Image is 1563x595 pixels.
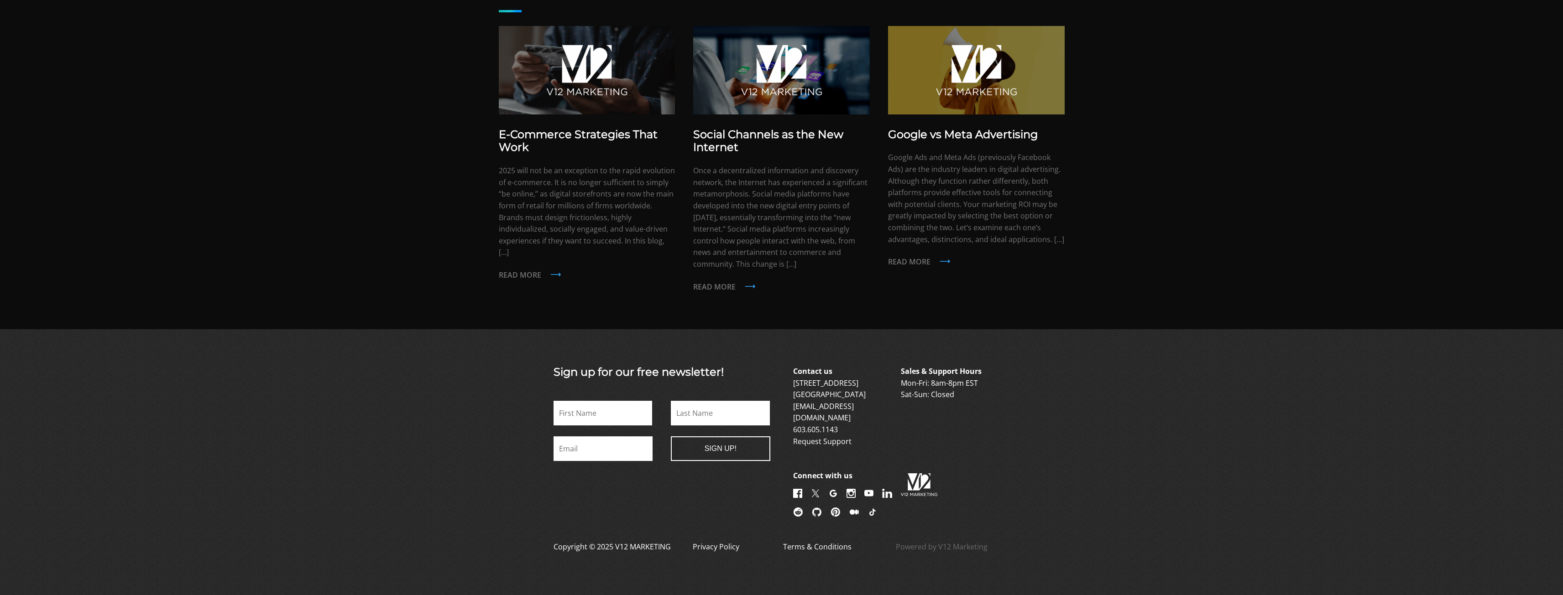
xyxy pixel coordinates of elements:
[793,489,802,498] img: Facebook
[693,165,870,270] p: Once a decentralized information and discovery network, the Internet has experienced a significan...
[499,26,675,293] a: E-Commerce Strategies That Work 2025 will not be an exception to the rapid evolution of e-commerc...
[499,165,675,259] p: 2025 will not be an exception to the rapid evolution of e-commerce. It is no longer sufficient to...
[671,436,770,461] input: Sign Up!
[1517,551,1563,595] iframe: Chat Widget
[693,128,870,155] h3: Social Channels as the New Internet
[896,541,988,563] a: Powered by V12 Marketing
[829,489,838,498] img: Google+
[793,424,838,435] a: 603.605.1143
[888,128,1065,141] h3: Google vs Meta Advertising
[554,436,653,461] input: Email
[849,507,859,517] img: Medium
[847,489,856,498] img: Instagram
[793,366,832,376] b: Contact us
[888,26,1065,293] a: Google vs Meta Advertising Google Ads and Meta Ads (previously Facebook Ads) are the industry lea...
[868,507,877,517] img: TikTok
[831,507,841,517] img: Pinterest
[901,470,937,499] img: V12FOOTER.png
[499,269,675,281] p: Read more
[554,401,653,425] input: First Name
[554,366,770,379] h3: Sign up for our free newsletter!
[793,401,854,423] a: [EMAIL_ADDRESS][DOMAIN_NAME]
[864,489,873,498] img: YouTube
[693,26,870,293] a: Social Channels as the New Internet Once a decentralized information and discovery network, the I...
[499,128,675,155] h3: E-Commerce Strategies That Work
[811,489,820,498] img: X
[888,26,1065,114] img: Advertising 2025
[888,152,1065,245] p: Google Ads and Meta Ads (previously Facebook Ads) are the industry leaders in digital advertising...
[812,507,822,517] img: Github
[793,507,803,517] img: Reddit
[783,541,852,563] a: Terms & Conditions
[901,366,982,376] b: Sales & Support Hours
[793,471,852,481] b: Connect with us
[554,541,671,563] p: Copyright © 2025 V12 MARKETING
[499,26,675,114] img: E-Commerce Websites
[793,436,852,446] a: Request Support
[793,378,866,400] a: [STREET_ADDRESS][GEOGRAPHIC_DATA]
[693,26,870,114] img: Social Channels 2025
[901,366,1007,401] p: Mon-Fri: 8am-8pm EST Sat-Sun: Closed
[693,281,870,293] p: Read more
[671,401,770,425] input: Last Name
[888,256,1065,268] p: Read more
[693,541,739,563] a: Privacy Policy
[882,489,892,498] img: LinkedIn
